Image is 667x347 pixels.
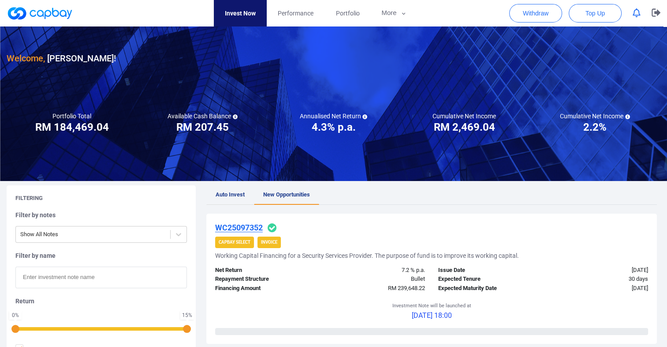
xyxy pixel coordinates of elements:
span: Top Up [585,9,605,18]
div: Financing Amount [209,284,320,293]
h5: Available Cash Balance [168,112,238,120]
strong: Invoice [261,240,277,245]
div: Issue Date [432,266,543,275]
div: Expected Maturity Date [432,284,543,293]
h5: Return [15,297,187,305]
span: RM 239,648.22 [388,285,425,291]
h5: Working Capital Financing for a Security Services Provider. The purpose of fund is to improve its... [215,252,519,260]
strong: CapBay Select [219,240,250,245]
div: Expected Tenure [432,275,543,284]
div: 15 % [182,313,192,318]
h3: RM 207.45 [176,120,229,134]
span: Portfolio [335,8,359,18]
h5: Cumulative Net Income [560,112,630,120]
h5: Annualised Net Return [299,112,367,120]
span: Performance [278,8,313,18]
h3: RM 2,469.04 [434,120,495,134]
h3: RM 184,469.04 [35,120,109,134]
h5: Filter by notes [15,211,187,219]
div: 30 days [543,275,655,284]
input: Enter investment note name [15,267,187,288]
u: WC25097352 [215,223,263,232]
h5: Filter by name [15,252,187,260]
span: Auto Invest [216,191,245,198]
p: Investment Note will be launched at [392,302,471,310]
h3: 2.2% [583,120,607,134]
h3: 4.3% p.a. [311,120,355,134]
div: [DATE] [543,266,655,275]
h5: Filtering [15,194,43,202]
div: Bullet [320,275,432,284]
h3: [PERSON_NAME] ! [7,51,116,65]
button: Top Up [569,4,622,23]
span: New Opportunities [263,191,310,198]
div: 0 % [11,313,20,318]
div: Net Return [209,266,320,275]
h5: Portfolio Total [52,112,91,120]
button: Withdraw [509,4,562,23]
h5: Cumulative Net Income [432,112,496,120]
span: Welcome, [7,53,45,64]
div: 7.2 % p.a. [320,266,432,275]
p: [DATE] 18:00 [392,310,471,321]
div: [DATE] [543,284,655,293]
div: Repayment Structure [209,275,320,284]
